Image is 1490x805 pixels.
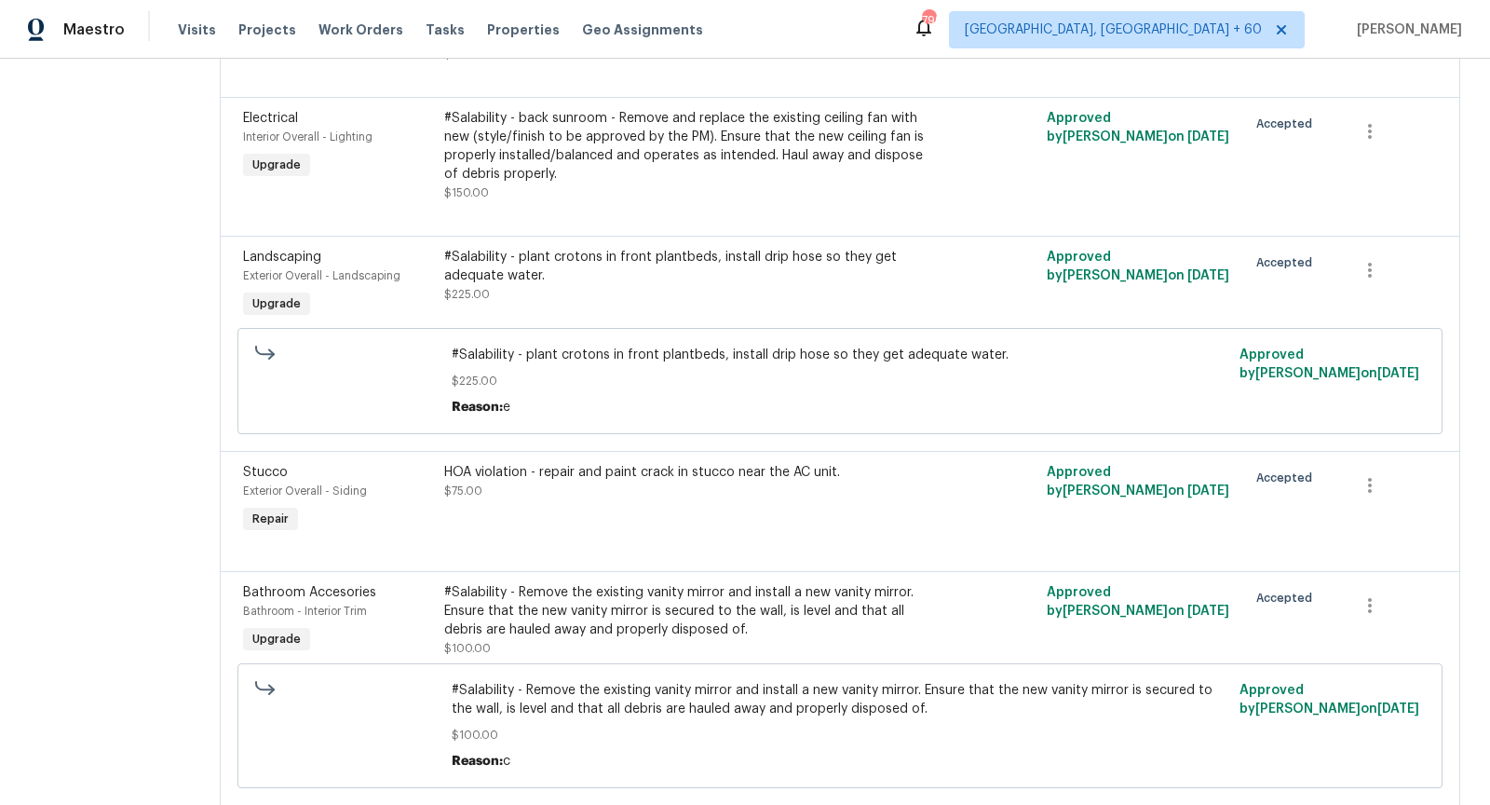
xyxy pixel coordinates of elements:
[452,681,1227,718] span: #Salability - Remove the existing vanity mirror and install a new vanity mirror. Ensure that the ...
[245,156,308,174] span: Upgrade
[1239,348,1419,380] span: Approved by [PERSON_NAME] on
[1256,469,1320,487] span: Accepted
[238,20,296,39] span: Projects
[63,20,125,39] span: Maestro
[243,606,367,617] span: Bathroom - Interior Trim
[444,248,935,285] div: #Salability - plant crotons in front plantbeds, install drip hose so they get adequate water.
[426,23,465,36] span: Tasks
[1377,367,1419,380] span: [DATE]
[965,20,1262,39] span: [GEOGRAPHIC_DATA], [GEOGRAPHIC_DATA] + 60
[1349,20,1462,39] span: [PERSON_NAME]
[452,372,1227,390] span: $225.00
[1256,115,1320,133] span: Accepted
[1187,269,1229,282] span: [DATE]
[452,755,503,768] span: Reason:
[1047,251,1229,282] span: Approved by [PERSON_NAME] on
[243,485,367,497] span: Exterior Overall - Siding
[1256,589,1320,607] span: Accepted
[1187,605,1229,618] span: [DATE]
[1187,130,1229,143] span: [DATE]
[245,294,308,313] span: Upgrade
[245,510,296,528] span: Repair
[1377,703,1419,716] span: [DATE]
[1047,112,1229,143] span: Approved by [PERSON_NAME] on
[1047,586,1229,618] span: Approved by [PERSON_NAME] on
[444,485,482,497] span: $75.00
[452,726,1227,744] span: $100.00
[243,466,288,479] span: Stucco
[452,401,503,414] span: Reason:
[243,251,321,264] span: Landscaping
[444,583,935,639] div: #Salability - Remove the existing vanity mirror and install a new vanity mirror. Ensure that the ...
[444,289,490,300] span: $225.00
[243,131,372,143] span: Interior Overall - Lighting
[1047,466,1229,498] span: Approved by [PERSON_NAME] on
[452,346,1227,364] span: #Salability - plant crotons in front plantbeds, install drip hose so they get adequate water.
[444,463,935,482] div: HOA violation - repair and paint crack in stucco near the AC unit.
[503,401,510,414] span: e
[922,11,935,30] div: 799
[243,586,376,599] span: Bathroom Accesories
[444,109,935,184] div: #Salability - back sunroom - Remove and replace the existing ceiling fan with new (style/finish t...
[178,20,216,39] span: Visits
[444,48,483,60] span: $55.00
[1256,253,1320,272] span: Accepted
[582,20,703,39] span: Geo Assignments
[487,20,560,39] span: Properties
[243,112,298,125] span: Electrical
[444,643,491,654] span: $100.00
[243,270,400,281] span: Exterior Overall - Landscaping
[444,187,489,198] span: $150.00
[318,20,403,39] span: Work Orders
[1239,684,1419,716] span: Approved by [PERSON_NAME] on
[245,630,308,648] span: Upgrade
[1187,484,1229,498] span: [DATE]
[503,755,510,768] span: c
